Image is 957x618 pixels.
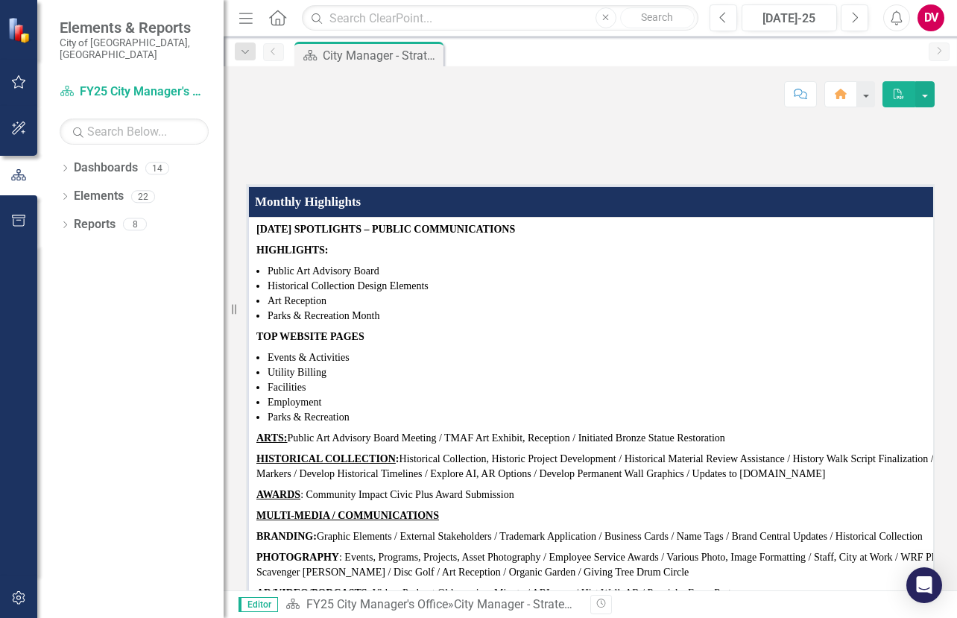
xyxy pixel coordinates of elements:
strong: AR/VIDEO/PODCASTS [256,587,367,599]
strong: HIGHLIGHTS: [256,245,328,256]
a: FY25 City Manager's Office [60,83,209,101]
div: [DATE]-25 [747,10,832,28]
a: Dashboards [74,160,138,177]
input: Search Below... [60,119,209,145]
strong: : [396,453,399,464]
strong: TOP WEBSITE PAGES [256,331,364,342]
small: City of [GEOGRAPHIC_DATA], [GEOGRAPHIC_DATA] [60,37,209,61]
img: ClearPoint Strategy [7,17,34,43]
div: » [285,596,579,614]
button: [DATE]-25 [742,4,837,31]
span: Editor [239,597,278,612]
button: Search [620,7,695,28]
u: HISTORICAL COLLECTION [256,453,396,464]
div: 8 [123,218,147,231]
u: MULTI-MEDIA / COMMUNICATIONS [256,510,439,521]
span: Elements & Reports [60,19,209,37]
div: Open Intercom Messenger [906,567,942,603]
strong: BRANDING: [256,531,317,542]
div: 22 [131,190,155,203]
div: City Manager - Strategic Plan [454,597,607,611]
u: AWARDS [256,489,300,500]
div: 14 [145,162,169,174]
u: ARTS: [256,432,288,444]
button: DV [917,4,944,31]
div: City Manager - Strategic Plan [323,46,440,65]
a: Reports [74,216,116,233]
span: Search [641,11,673,23]
strong: [DATE] SPOTLIGHTS – PUBLIC COMMUNICATIONS [256,224,515,235]
input: Search ClearPoint... [302,5,698,31]
strong: PHOTOGRAPHY [256,552,339,563]
a: Elements [74,188,124,205]
a: FY25 City Manager's Office [306,597,448,611]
